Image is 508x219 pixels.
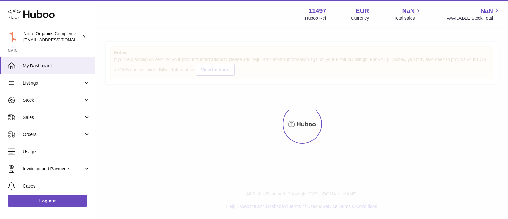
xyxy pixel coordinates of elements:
strong: 11497 [309,7,326,15]
div: Currency [351,15,369,21]
a: NaN Total sales [394,7,422,21]
span: My Dashboard [23,63,90,69]
a: Log out [8,195,87,207]
span: AVAILABLE Stock Total [447,15,500,21]
div: Norte Organics Complementos Alimenticios S.L. [23,31,81,43]
span: Cases [23,183,90,189]
span: Usage [23,149,90,155]
span: NaN [480,7,493,15]
span: Invoicing and Payments [23,166,84,172]
strong: EUR [356,7,369,15]
img: internalAdmin-11497@internal.huboo.com [8,32,17,42]
span: Sales [23,114,84,120]
a: NaN AVAILABLE Stock Total [447,7,500,21]
span: Stock [23,97,84,103]
span: NaN [402,7,415,15]
span: Listings [23,80,84,86]
span: Orders [23,132,84,138]
span: Total sales [394,15,422,21]
div: Huboo Ref [305,15,326,21]
span: [EMAIL_ADDRESS][DOMAIN_NAME] [23,37,93,42]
